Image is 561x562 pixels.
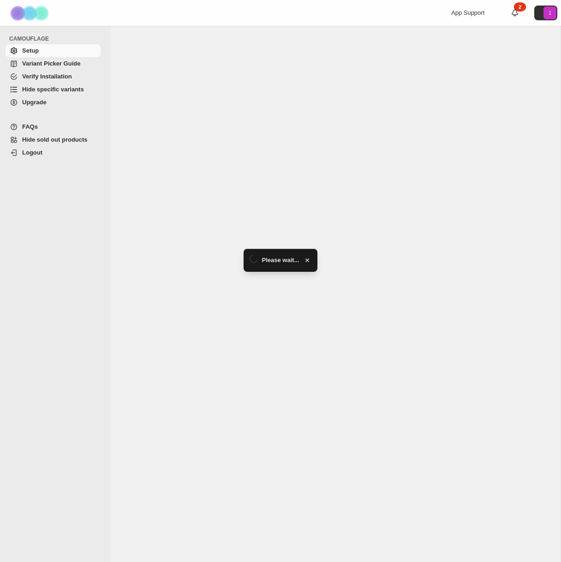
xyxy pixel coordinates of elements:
[6,83,101,96] a: Hide specific variants
[6,146,101,159] a: Logout
[6,57,101,70] a: Variant Picker Guide
[543,6,556,19] span: Avatar with initials 1
[6,70,101,83] a: Verify Installation
[22,136,88,143] span: Hide sold out products
[22,99,47,106] span: Upgrade
[451,9,484,16] span: App Support
[6,120,101,133] a: FAQs
[22,60,80,67] span: Variant Picker Guide
[22,123,38,130] span: FAQs
[510,8,519,18] a: 2
[514,2,526,12] div: 2
[22,149,42,156] span: Logout
[534,6,557,20] button: Avatar with initials 1
[22,86,84,93] span: Hide specific variants
[6,133,101,146] a: Hide sold out products
[22,47,39,54] span: Setup
[549,10,551,16] text: 1
[6,44,101,57] a: Setup
[22,73,72,80] span: Verify Installation
[9,35,104,42] span: CAMOUFLAGE
[6,96,101,109] a: Upgrade
[7,0,54,26] img: Camouflage
[262,256,299,265] span: Please wait...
